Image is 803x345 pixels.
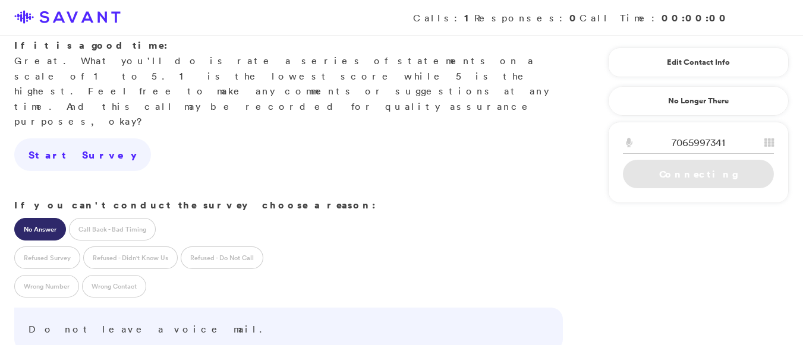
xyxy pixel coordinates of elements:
[82,275,146,297] label: Wrong Contact
[608,86,789,116] a: No Longer There
[14,275,79,297] label: Wrong Number
[623,53,774,72] a: Edit Contact Info
[464,11,474,24] strong: 1
[69,218,156,240] label: Call Back - Bad Timing
[29,322,549,337] p: Do not leave a voice mail.
[623,160,774,188] a: Connecting
[83,246,178,269] label: Refused - Didn't Know Us
[14,198,376,211] strong: If you can't conduct the survey choose a reason:
[181,246,263,269] label: Refused - Do Not Call
[569,11,580,24] strong: 0
[14,138,151,172] a: Start Survey
[14,39,168,52] strong: If it is a good time:
[14,38,563,129] p: Great. What you'll do is rate a series of statements on a scale of 1 to 5. 1 is the lowest score ...
[14,246,80,269] label: Refused Survey
[14,218,66,240] label: No Answer
[662,11,729,24] strong: 00:00:00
